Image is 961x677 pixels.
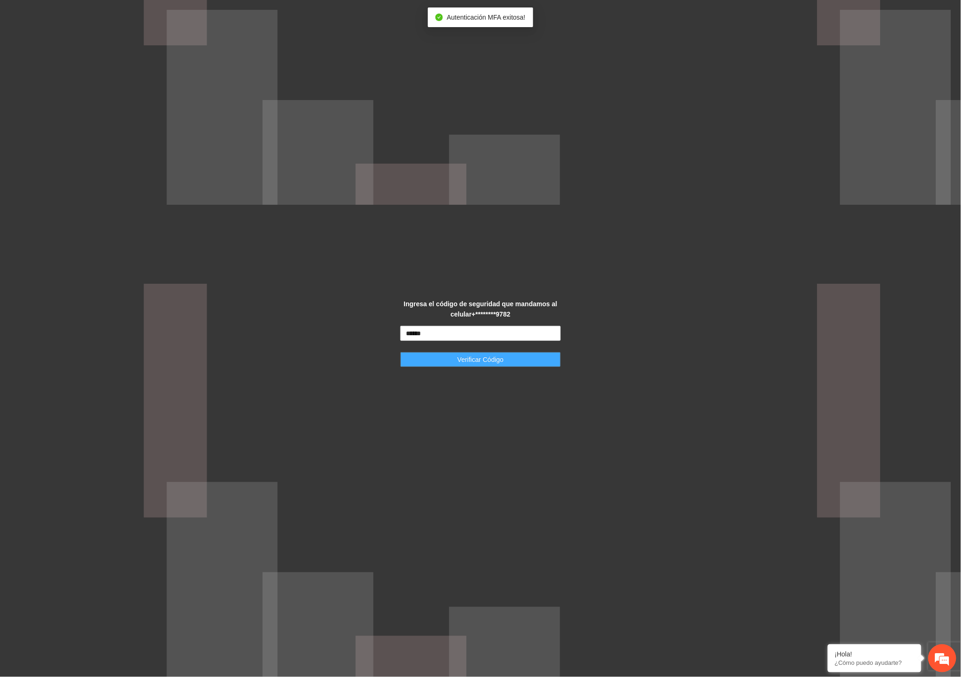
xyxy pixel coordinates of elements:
[404,300,557,318] strong: Ingresa el código de seguridad que mandamos al celular +********9782
[400,352,561,367] button: Verificar Código
[435,14,443,21] span: check-circle
[5,255,178,288] textarea: Escriba su mensaje y pulse “Intro”
[835,650,914,658] div: ¡Hola!
[457,354,504,365] span: Verificar Código
[447,14,525,21] span: Autenticación MFA exitosa!
[54,125,129,219] span: Estamos en línea.
[49,48,157,60] div: Chatee con nosotros ahora
[153,5,176,27] div: Minimizar ventana de chat en vivo
[835,659,914,666] p: ¿Cómo puedo ayudarte?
